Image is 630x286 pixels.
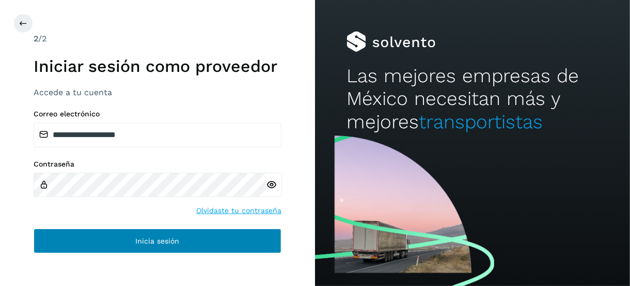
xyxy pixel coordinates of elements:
h2: Las mejores empresas de México necesitan más y mejores [346,65,598,133]
span: transportistas [419,111,543,133]
h3: Accede a tu cuenta [34,87,281,97]
h1: Iniciar sesión como proveedor [34,56,281,76]
div: /2 [34,33,281,45]
button: Inicia sesión [34,229,281,253]
span: Inicia sesión [136,237,180,245]
span: 2 [34,34,38,43]
label: Correo electrónico [34,110,281,118]
a: Olvidaste tu contraseña [196,205,281,216]
label: Contraseña [34,160,281,169]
